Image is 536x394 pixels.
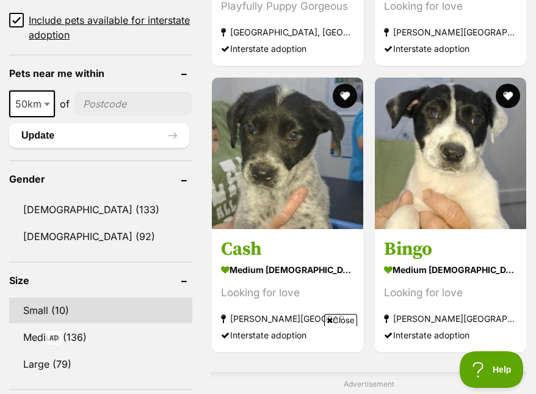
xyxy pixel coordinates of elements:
[384,261,517,279] strong: medium [DEMOGRAPHIC_DATA] Dog
[9,324,192,350] a: Medium (136)
[384,238,517,261] h3: Bingo
[333,84,357,108] button: favourite
[460,351,524,388] iframe: Help Scout Beacon - Open
[9,351,192,377] a: Large (79)
[29,13,192,42] span: Include pets available for interstate adoption
[9,224,192,249] a: [DEMOGRAPHIC_DATA] (92)
[9,13,192,42] a: Include pets available for interstate adoption
[384,327,517,343] div: Interstate adoption
[10,95,54,112] span: 50km
[221,310,354,327] strong: [PERSON_NAME][GEOGRAPHIC_DATA], [GEOGRAPHIC_DATA]
[221,285,354,301] div: Looking for love
[221,238,354,261] h3: Cash
[9,68,192,79] header: Pets near me within
[221,40,354,57] div: Interstate adoption
[221,261,354,279] strong: medium [DEMOGRAPHIC_DATA] Dog
[74,92,192,115] input: postcode
[212,78,363,229] img: Cash - Border Collie x Australian Kelpie x Australian Cattle Dog
[384,310,517,327] strong: [PERSON_NAME][GEOGRAPHIC_DATA], [GEOGRAPHIC_DATA]
[212,228,363,352] a: Cash medium [DEMOGRAPHIC_DATA] Dog Looking for love [PERSON_NAME][GEOGRAPHIC_DATA], [GEOGRAPHIC_D...
[9,90,55,117] span: 50km
[46,331,62,345] span: AD
[375,228,526,352] a: Bingo medium [DEMOGRAPHIC_DATA] Dog Looking for love [PERSON_NAME][GEOGRAPHIC_DATA], [GEOGRAPHIC_...
[384,40,517,57] div: Interstate adoption
[375,78,526,229] img: Bingo - Border Collie x Australian Kelpie x Australian Cattle Dog
[9,197,192,222] a: [DEMOGRAPHIC_DATA] (133)
[9,275,192,286] header: Size
[384,24,517,40] strong: [PERSON_NAME][GEOGRAPHIC_DATA], [GEOGRAPHIC_DATA]
[495,84,520,108] button: favourite
[384,285,517,301] div: Looking for love
[221,24,354,40] strong: [GEOGRAPHIC_DATA], [GEOGRAPHIC_DATA]
[60,97,70,111] span: of
[9,297,192,323] a: Small (10)
[9,173,192,184] header: Gender
[9,123,189,148] button: Update
[324,314,357,326] span: Close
